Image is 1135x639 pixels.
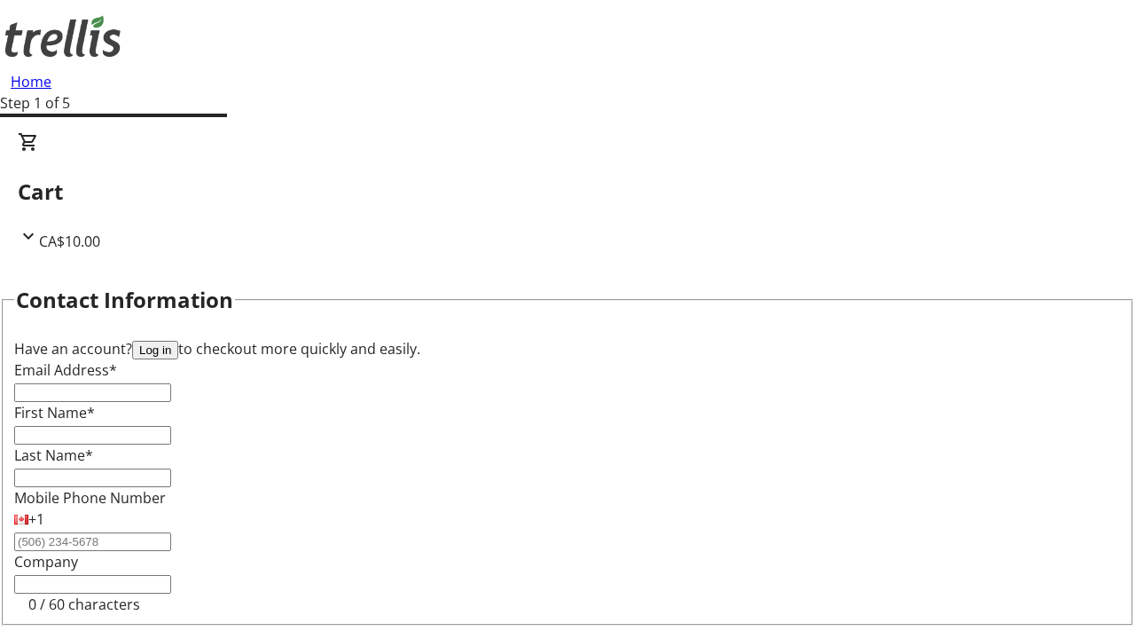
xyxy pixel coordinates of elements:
label: Mobile Phone Number [14,488,166,508]
h2: Contact Information [16,284,233,316]
label: Email Address* [14,360,117,380]
div: Have an account? to checkout more quickly and easily. [14,338,1121,359]
label: Company [14,552,78,572]
label: Last Name* [14,446,93,465]
tr-character-limit: 0 / 60 characters [28,595,140,614]
span: CA$10.00 [39,232,100,251]
div: CartCA$10.00 [18,131,1117,252]
h2: Cart [18,176,1117,208]
label: First Name* [14,403,95,422]
input: (506) 234-5678 [14,532,171,551]
button: Log in [132,341,178,359]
